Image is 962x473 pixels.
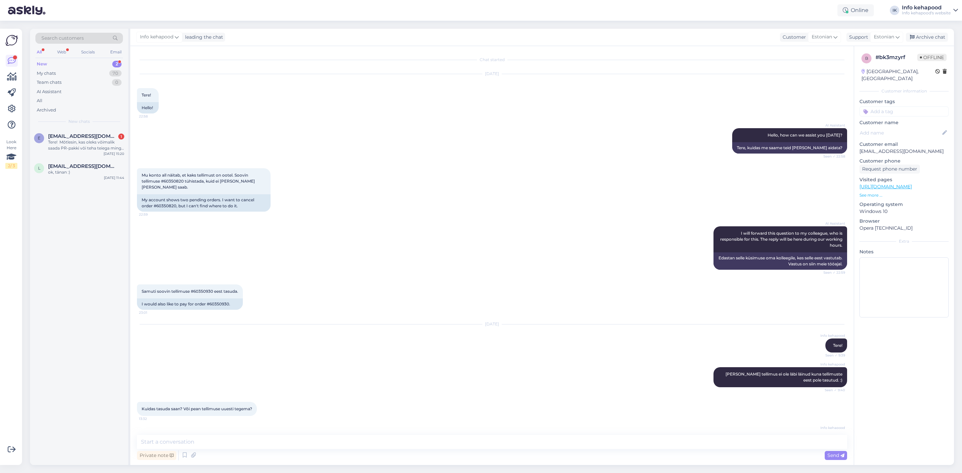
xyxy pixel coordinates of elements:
[780,34,806,41] div: Customer
[142,406,252,411] span: Kuidas tasuda saan? Või pean tellimuse uuesti tegema?
[137,57,847,63] div: Chat started
[812,33,832,41] span: Estonian
[859,192,949,198] p: See more ...
[137,451,176,460] div: Private note
[874,33,894,41] span: Estonian
[5,163,17,169] div: 2 / 3
[875,53,917,61] div: # bk3mzyrf
[859,98,949,105] p: Customer tags
[902,5,958,16] a: Info kehapoodInfo kehapood's website
[720,231,843,248] span: I will forward this question to my colleague, who is responsible for this. The reply will be here...
[139,114,164,119] span: 22:58
[820,388,845,393] span: Seen ✓ 9:40
[182,34,223,41] div: leading the chat
[37,70,56,77] div: My chats
[820,353,845,358] span: Seen ✓ 9:39
[859,119,949,126] p: Customer name
[118,134,124,140] div: 1
[833,343,842,348] span: Tere!
[142,92,151,97] span: Tere!
[859,238,949,244] div: Extra
[917,54,947,61] span: Offline
[142,173,256,190] span: Mu konto all näitab, et kaks tellimust on ootel. Soovin tellimuse #60350820 tühistada, kuid ei [P...
[902,5,951,10] div: Info kehapood
[820,154,845,159] span: Seen ✓ 22:58
[80,48,96,56] div: Socials
[142,289,238,294] span: Samuti soovin tellimuse #60350930 eest tasuda.
[859,225,949,232] p: Opera [TECHNICAL_ID]
[726,372,843,383] span: [PERSON_NAME] tellimus ei ole läbi läinud kuna tellimuste eest pole tasutud. :)
[713,252,847,270] div: Edastan selle küsimuse oma kolleegile, kes selle eest vastutab. Vastus on siin meie tööajal.
[137,194,271,212] div: My account shows two pending orders. I want to cancel order #60350820, but I can't find where to ...
[137,321,847,327] div: [DATE]
[104,151,124,156] div: [DATE] 15:20
[112,61,122,67] div: 2
[37,97,42,104] div: All
[37,88,61,95] div: AI Assistant
[859,218,949,225] p: Browser
[38,136,40,141] span: e
[137,102,159,113] div: Hello!
[859,88,949,94] div: Customer information
[48,133,118,139] span: emmalysiim7@gmail.com
[768,133,842,138] span: Hello, how can we assist you [DATE]?
[846,34,868,41] div: Support
[140,33,173,41] span: Info kehapood
[37,61,47,67] div: New
[41,35,84,42] span: Search customers
[890,6,899,15] div: IK
[48,139,124,151] div: Tere! Mõtlesin, kas oleks võimalik saada PR-pakki või teha teiega mingi minikoostööd. [PERSON_NAM...
[827,452,844,458] span: Send
[112,79,122,86] div: 0
[820,123,845,128] span: AI Assistant
[56,48,67,56] div: Web
[139,310,164,315] span: 23:01
[37,107,56,113] div: Archived
[859,141,949,148] p: Customer email
[109,70,122,77] div: 70
[865,56,868,61] span: b
[902,10,951,16] div: Info kehapood's website
[859,158,949,165] p: Customer phone
[48,169,124,175] div: ok, tänan :)
[68,119,90,125] span: New chats
[732,142,847,154] div: Tere, kuidas me saame teid [PERSON_NAME] aidata?
[137,298,243,310] div: I would also like to pay for order #60350930.
[861,68,935,82] div: [GEOGRAPHIC_DATA], [GEOGRAPHIC_DATA]
[139,212,164,217] span: 22:59
[859,201,949,208] p: Operating system
[5,34,18,47] img: Askly Logo
[860,129,941,137] input: Add name
[109,48,123,56] div: Email
[820,333,845,338] span: Info kehapood
[859,184,912,190] a: [URL][DOMAIN_NAME]
[820,221,845,226] span: AI Assistant
[104,175,124,180] div: [DATE] 11:44
[859,208,949,215] p: Windows 10
[859,248,949,255] p: Notes
[37,79,61,86] div: Team chats
[837,4,874,16] div: Online
[859,106,949,116] input: Add a tag
[35,48,43,56] div: All
[820,270,845,275] span: Seen ✓ 22:59
[137,71,847,77] div: [DATE]
[859,176,949,183] p: Visited pages
[859,165,920,174] div: Request phone number
[906,33,948,42] div: Archive chat
[38,166,40,171] span: l
[48,163,118,169] span: lepikmargit@hotmail.com
[859,148,949,155] p: [EMAIL_ADDRESS][DOMAIN_NAME]
[820,362,845,367] span: Info kehapood
[139,416,164,421] span: 13:32
[820,425,845,430] span: Info kehapood
[5,139,17,169] div: Look Here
